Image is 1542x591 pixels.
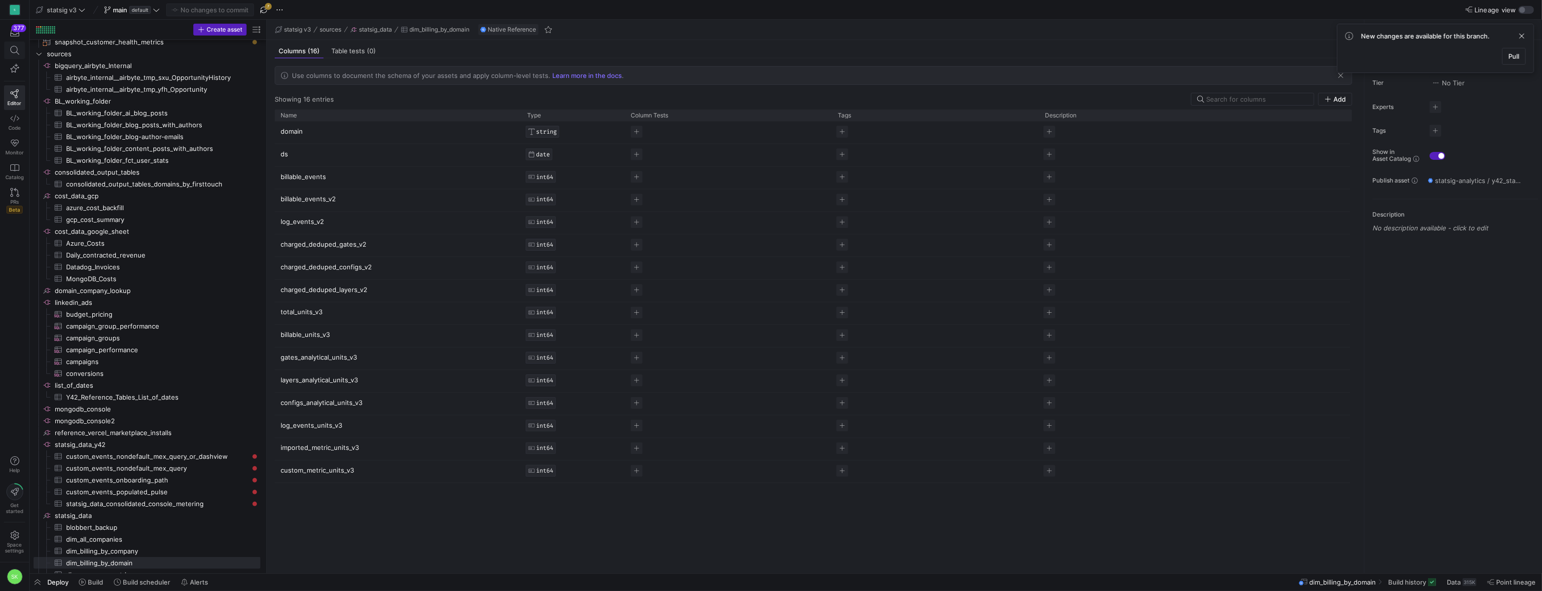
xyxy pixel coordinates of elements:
span: Lineage view [1474,6,1516,14]
div: Press SPACE to select this row. [34,533,260,545]
div: Press SPACE to select this row. [34,427,260,439]
div: Press SPACE to select this row. [34,107,260,119]
div: Press SPACE to select this row. [275,234,1350,257]
p: gates_analytical_units_v3 [281,348,515,369]
div: Press SPACE to select this row. [34,486,260,498]
div: Press SPACE to select this row. [34,249,260,261]
span: Native Reference [488,26,537,33]
div: Press SPACE to select this row. [34,320,260,332]
a: bigquery_airbyte_Internal​​​​​​​​ [34,60,260,72]
a: Monitor [4,135,25,159]
div: Press SPACE to select this row. [34,36,260,48]
a: dim_billing_by_company​​​​​​​​​ [34,545,260,557]
div: . [292,72,630,79]
span: Use columns to document the schema of your assets and apply column-level tests. [292,72,550,79]
span: reference_vercel_marketplace_installs​​​​​​​​ [55,427,259,439]
a: reference_vercel_marketplace_installs​​​​​​​​ [34,427,260,439]
a: list_of_dates​​​​​​​​ [34,379,260,391]
a: custom_events_populated_pulse​​​​​​​​​ [34,486,260,498]
span: PRs [10,199,19,205]
span: azure_cost_backfill​​​​​​​​​ [66,202,249,214]
span: consolidated_output_tables_domains_by_firsttouch​​​​​​​​​ [66,179,249,190]
button: statsig v3 [34,3,88,16]
div: Press SPACE to select this row. [34,190,260,202]
span: dim_billing_by_domain [1310,578,1376,586]
button: Pull [1502,48,1526,65]
a: dim_all_companies​​​​​​​​​ [34,533,260,545]
span: campaigns​​​​​​​​​ [66,356,249,368]
span: snapshot_customer_health_metrics​​​​​​​ [55,37,249,48]
span: custom_events_populated_pulse​​​​​​​​​ [66,486,249,498]
span: dim_all_companies​​​​​​​​​ [66,534,249,545]
p: log_events_units_v3 [281,416,515,437]
button: dim_billing_by_domain [398,24,472,36]
button: sources [318,24,344,36]
span: statsig_data​​​​​​​​ [55,510,259,521]
span: Alerts [190,578,208,586]
div: Press SPACE to select this row. [34,143,260,154]
a: BL_working_folder_fct_user_stats​​​​​​​​​ [34,154,260,166]
span: default [129,6,151,14]
div: Press SPACE to select this row. [34,273,260,285]
span: domain_company_lookup​​​​​​​​ [55,285,259,296]
a: BL_working_folder_content_posts_with_authors​​​​​​​​​ [34,143,260,154]
span: Catalog [5,174,24,180]
span: INT64 [536,400,553,406]
a: custom_events_nondefault_mex_query​​​​​​​​​ [34,462,260,474]
input: Search for columns [1206,95,1308,103]
p: domain [281,122,515,143]
span: dim_billing_by_company​​​​​​​​​ [66,546,249,557]
div: Press SPACE to select this row. [34,60,260,72]
div: Press SPACE to select this row. [34,332,260,344]
a: S [4,1,25,18]
p: charged_deduped_gates_v2 [281,235,515,256]
div: Press SPACE to select this row. [275,460,1350,483]
a: BL_working_folder_blog_posts_with_authors​​​​​​​​​ [34,119,260,131]
span: INT64 [536,287,553,294]
a: custom_events_nondefault_mex_query_or_dashview​​​​​​​​​ [34,450,260,462]
span: INT64 [536,309,553,316]
span: INT64 [536,422,553,429]
div: Press SPACE to select this row. [34,308,260,320]
span: BL_working_folder_ai_blog_posts​​​​​​​​​ [66,108,249,119]
div: Press SPACE to select this row. [34,498,260,510]
span: airbyte_internal__airbyte_tmp_yfh_Opportunity​​​​​​​​​ [66,84,249,95]
p: charged_deduped_layers_v2 [281,280,515,301]
button: No tierNo Tier [1430,76,1467,89]
a: campaign_group_performance​​​​​​​​​ [34,320,260,332]
p: charged_deduped_configs_v2 [281,258,515,279]
div: Press SPACE to select this row. [34,368,260,379]
span: Point lineage [1496,578,1536,586]
div: SK [7,569,23,585]
div: 377 [11,24,26,32]
span: Datadog_Invoices​​​​​​​​​ [66,261,249,273]
span: dim_company_metrics​​​​​​​​​ [66,569,249,581]
a: gcp_cost_summary​​​​​​​​​ [34,214,260,225]
span: INT64 [536,354,553,361]
button: Add [1318,93,1352,106]
span: campaign_groups​​​​​​​​​ [66,332,249,344]
div: Press SPACE to select this row. [275,438,1350,460]
span: Pull [1508,52,1519,60]
span: statsig v3 [47,6,76,14]
span: Space settings [5,542,24,554]
span: Build scheduler [123,578,170,586]
span: bigquery_airbyte_Internal​​​​​​​​ [55,60,259,72]
p: configs_analytical_units_v3 [281,393,515,414]
span: Show in Asset Catalog [1372,148,1411,162]
span: sources [47,48,259,60]
div: Press SPACE to select this row. [275,280,1350,302]
a: blobbert_backup​​​​​​​​​ [34,521,260,533]
p: billable_units_v3 [281,325,515,346]
div: Press SPACE to select this row. [34,83,260,95]
a: BL_working_folder​​​​​​​​ [34,95,260,107]
a: Spacesettings [4,526,25,558]
a: mongodb_console2​​​​​​​​ [34,415,260,427]
div: Press SPACE to select this row. [34,202,260,214]
span: custom_events_onboarding_path​​​​​​​​​ [66,475,249,486]
span: conversions​​​​​​​​​ [66,368,249,379]
p: layers_analytical_units_v3 [281,370,515,392]
a: conversions​​​​​​​​​ [34,368,260,379]
div: Press SPACE to select this row. [34,72,260,83]
span: BL_working_folder​​​​​​​​ [55,96,259,107]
